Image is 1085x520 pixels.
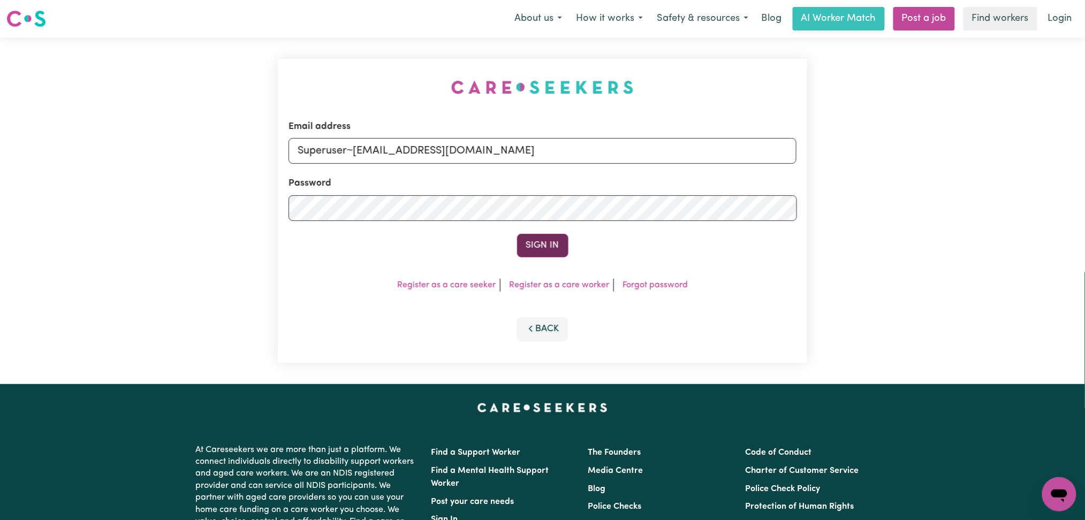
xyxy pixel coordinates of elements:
label: Password [289,177,331,190]
a: Blog [588,485,606,493]
img: Careseekers logo [6,9,46,28]
a: The Founders [588,448,641,457]
button: How it works [569,7,650,30]
a: Media Centre [588,467,643,475]
a: AI Worker Match [793,7,885,30]
a: Police Check Policy [745,485,820,493]
a: Find a Mental Health Support Worker [431,467,549,488]
a: Blog [755,7,788,30]
a: Post a job [893,7,955,30]
a: Register as a care seeker [397,281,496,289]
a: Code of Conduct [745,448,811,457]
a: Post your care needs [431,498,514,506]
a: Charter of Customer Service [745,467,859,475]
a: Find workers [963,7,1037,30]
button: Safety & resources [650,7,755,30]
input: Email address [289,138,797,164]
a: Login [1042,7,1079,30]
a: Find a Support Worker [431,448,521,457]
label: Email address [289,120,351,134]
a: Forgot password [623,281,688,289]
a: Protection of Human Rights [745,502,854,511]
a: Careseekers home page [477,403,608,412]
a: Careseekers logo [6,6,46,31]
button: Sign In [517,234,568,257]
button: Back [517,317,568,341]
a: Police Checks [588,502,642,511]
button: About us [507,7,569,30]
iframe: Button to launch messaging window [1042,477,1076,511]
a: Register as a care worker [509,281,609,289]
